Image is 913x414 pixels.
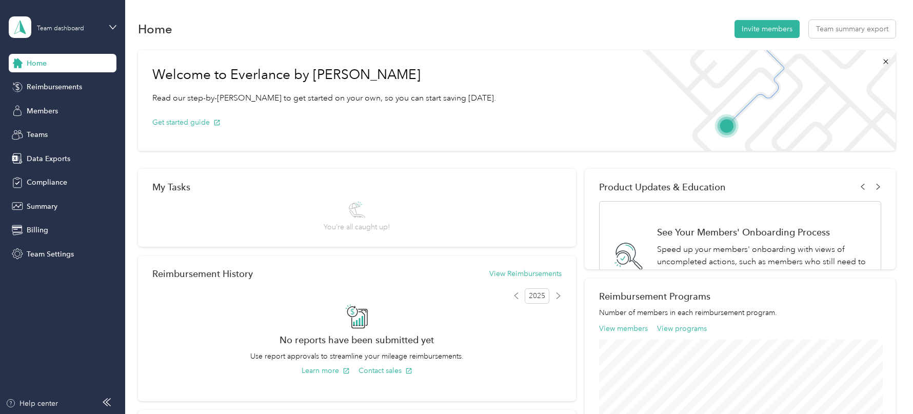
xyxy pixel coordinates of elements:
[152,67,496,83] h1: Welcome to Everlance by [PERSON_NAME]
[27,177,67,188] span: Compliance
[657,243,869,281] p: Speed up your members' onboarding with views of uncompleted actions, such as members who still ne...
[27,225,48,235] span: Billing
[152,117,221,128] button: Get started guide
[599,307,881,318] p: Number of members in each reimbursement program.
[599,291,881,302] h2: Reimbursement Programs
[735,20,800,38] button: Invite members
[324,222,390,232] span: You’re all caught up!
[27,129,48,140] span: Teams
[525,288,549,304] span: 2025
[37,26,84,32] div: Team dashboard
[657,323,707,334] button: View programs
[27,106,58,116] span: Members
[152,334,562,345] h2: No reports have been submitted yet
[359,365,412,376] button: Contact sales
[599,323,648,334] button: View members
[152,92,496,105] p: Read our step-by-[PERSON_NAME] to get started on your own, so you can start saving [DATE].
[6,398,58,409] button: Help center
[152,182,562,192] div: My Tasks
[657,227,869,238] h1: See Your Members' Onboarding Process
[599,182,726,192] span: Product Updates & Education
[27,82,82,92] span: Reimbursements
[27,58,47,69] span: Home
[302,365,350,376] button: Learn more
[489,268,562,279] button: View Reimbursements
[152,351,562,362] p: Use report approvals to streamline your mileage reimbursements.
[138,24,172,34] h1: Home
[152,268,253,279] h2: Reimbursement History
[632,50,895,151] img: Welcome to everlance
[27,249,74,260] span: Team Settings
[809,20,896,38] button: Team summary export
[856,357,913,414] iframe: Everlance-gr Chat Button Frame
[27,201,57,212] span: Summary
[27,153,70,164] span: Data Exports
